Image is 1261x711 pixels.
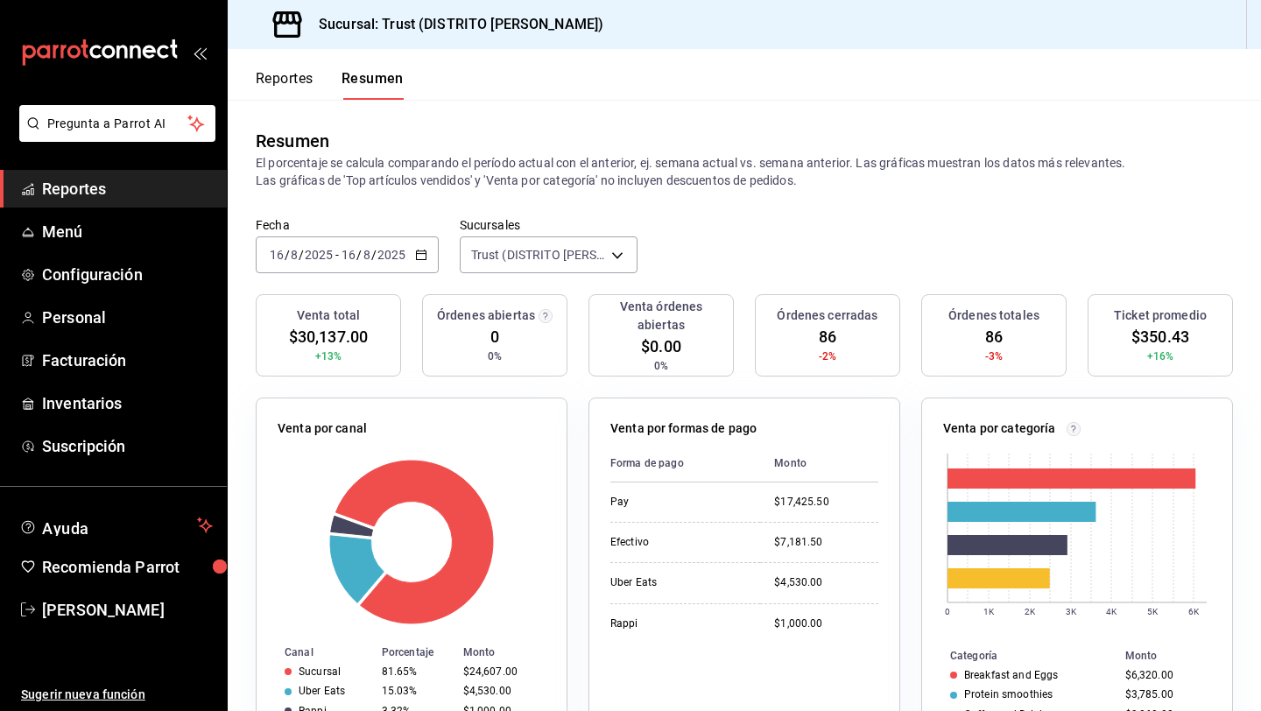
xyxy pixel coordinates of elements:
[1131,325,1189,348] span: $350.43
[463,685,539,697] div: $4,530.00
[269,248,285,262] input: --
[42,263,213,286] span: Configuración
[42,555,213,579] span: Recomienda Parrot
[1125,688,1204,700] div: $3,785.00
[371,248,377,262] span: /
[47,115,188,133] span: Pregunta a Parrot AI
[463,665,539,678] div: $24,607.00
[299,685,345,697] div: Uber Eats
[289,325,368,348] span: $30,137.00
[1025,607,1036,616] text: 2K
[1188,607,1200,616] text: 6K
[363,248,371,262] input: --
[297,306,360,325] h3: Venta total
[610,575,746,590] div: Uber Eats
[610,535,746,550] div: Efectivo
[304,248,334,262] input: ----
[42,391,213,415] span: Inventarios
[256,219,439,231] label: Fecha
[964,669,1058,681] div: Breakfast and Eggs
[945,607,950,616] text: 0
[471,246,605,264] span: Trust (DISTRITO [PERSON_NAME])
[774,535,878,550] div: $7,181.50
[375,643,456,662] th: Porcentaje
[299,248,304,262] span: /
[256,70,404,100] div: navigation tabs
[285,248,290,262] span: /
[610,495,746,510] div: Pay
[42,434,213,458] span: Suscripción
[456,643,567,662] th: Monto
[342,70,404,100] button: Resumen
[490,325,499,348] span: 0
[1147,607,1159,616] text: 5K
[1106,607,1117,616] text: 4K
[964,688,1053,700] div: Protein smoothies
[760,445,878,482] th: Monto
[983,607,995,616] text: 1K
[641,334,681,358] span: $0.00
[610,445,760,482] th: Forma de pago
[377,248,406,262] input: ----
[21,686,213,704] span: Sugerir nueva función
[610,616,746,631] div: Rappi
[819,348,836,364] span: -2%
[19,105,215,142] button: Pregunta a Parrot AI
[42,177,213,201] span: Reportes
[42,348,213,372] span: Facturación
[774,495,878,510] div: $17,425.50
[12,127,215,145] a: Pregunta a Parrot AI
[382,665,449,678] div: 81.65%
[985,348,1003,364] span: -3%
[257,643,375,662] th: Canal
[985,325,1003,348] span: 86
[774,575,878,590] div: $4,530.00
[1066,607,1077,616] text: 3K
[256,154,1233,189] p: El porcentaje se calcula comparando el período actual con el anterior, ej. semana actual vs. sema...
[819,325,836,348] span: 86
[42,515,190,536] span: Ayuda
[382,685,449,697] div: 15.03%
[256,128,329,154] div: Resumen
[278,419,367,438] p: Venta por canal
[948,306,1039,325] h3: Órdenes totales
[777,306,877,325] h3: Órdenes cerradas
[42,598,213,622] span: [PERSON_NAME]
[290,248,299,262] input: --
[315,348,342,364] span: +13%
[1118,646,1232,665] th: Monto
[335,248,339,262] span: -
[341,248,356,262] input: --
[256,70,313,100] button: Reportes
[42,306,213,329] span: Personal
[596,298,726,334] h3: Venta órdenes abiertas
[305,14,603,35] h3: Sucursal: Trust (DISTRITO [PERSON_NAME])
[460,219,638,231] label: Sucursales
[943,419,1056,438] p: Venta por categoría
[437,306,535,325] h3: Órdenes abiertas
[1147,348,1174,364] span: +16%
[356,248,362,262] span: /
[922,646,1118,665] th: Categoría
[654,358,668,374] span: 0%
[610,419,757,438] p: Venta por formas de pago
[1125,669,1204,681] div: $6,320.00
[193,46,207,60] button: open_drawer_menu
[299,665,341,678] div: Sucursal
[774,616,878,631] div: $1,000.00
[42,220,213,243] span: Menú
[488,348,502,364] span: 0%
[1114,306,1207,325] h3: Ticket promedio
